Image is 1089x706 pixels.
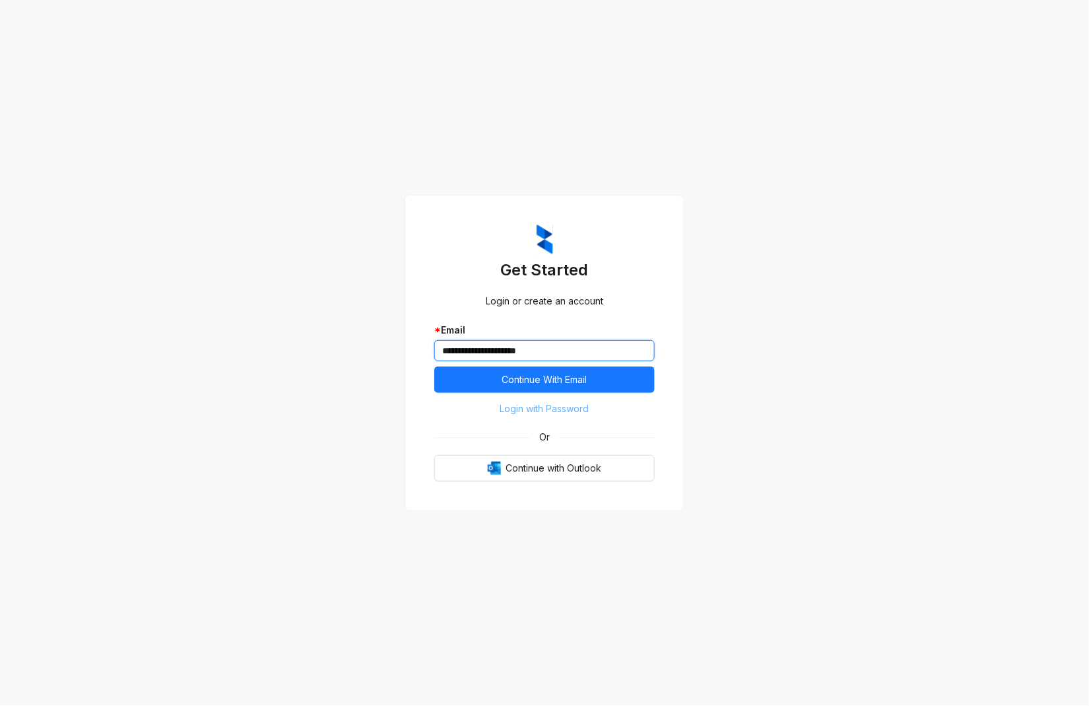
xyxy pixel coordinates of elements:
[506,461,602,476] span: Continue with Outlook
[434,260,655,281] h3: Get Started
[434,367,655,393] button: Continue With Email
[434,323,655,337] div: Email
[488,462,501,475] img: Outlook
[434,294,655,308] div: Login or create an account
[502,372,587,387] span: Continue With Email
[434,398,655,419] button: Login with Password
[434,455,655,481] button: OutlookContinue with Outlook
[500,402,589,416] span: Login with Password
[537,225,553,255] img: ZumaIcon
[530,430,559,444] span: Or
